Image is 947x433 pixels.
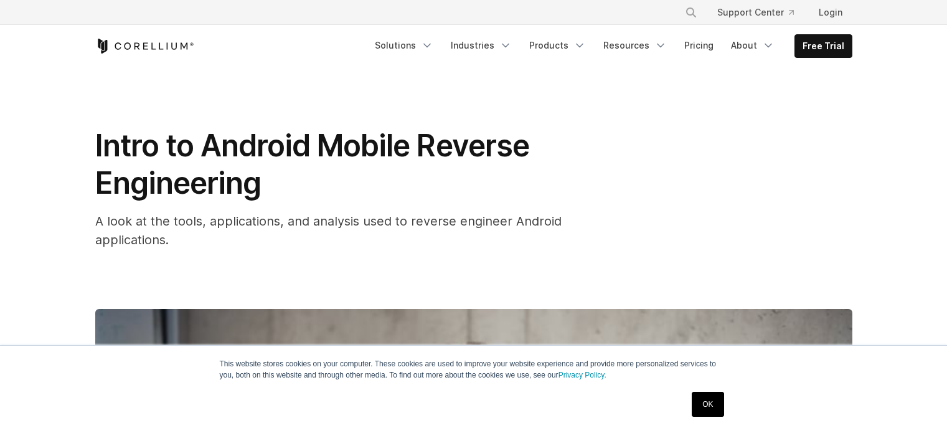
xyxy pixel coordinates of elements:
a: Products [522,34,593,57]
a: Pricing [677,34,721,57]
span: A look at the tools, applications, and analysis used to reverse engineer Android applications. [95,214,562,247]
a: About [723,34,782,57]
p: This website stores cookies on your computer. These cookies are used to improve your website expe... [220,358,728,381]
div: Navigation Menu [367,34,852,58]
a: Free Trial [795,35,852,57]
a: Corellium Home [95,39,194,54]
a: Support Center [707,1,804,24]
a: Resources [596,34,674,57]
a: OK [692,392,723,417]
button: Search [680,1,702,24]
div: Navigation Menu [670,1,852,24]
span: Intro to Android Mobile Reverse Engineering [95,127,529,201]
a: Login [809,1,852,24]
a: Privacy Policy. [558,371,606,379]
a: Solutions [367,34,441,57]
a: Industries [443,34,519,57]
